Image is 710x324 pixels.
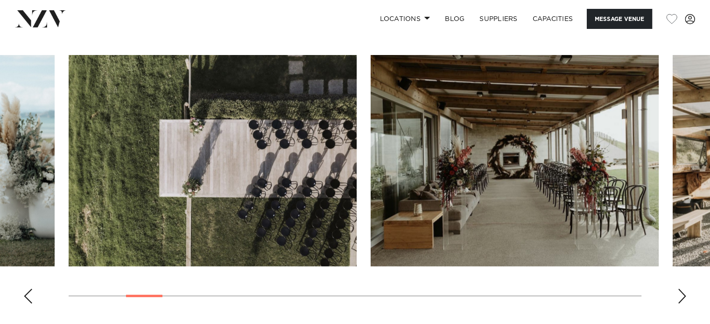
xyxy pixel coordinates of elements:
[371,55,659,266] swiper-slide: 5 / 30
[372,9,437,29] a: Locations
[437,9,472,29] a: BLOG
[525,9,581,29] a: Capacities
[472,9,525,29] a: SUPPLIERS
[69,55,357,266] swiper-slide: 4 / 30
[15,10,66,27] img: nzv-logo.png
[587,9,652,29] button: Message Venue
